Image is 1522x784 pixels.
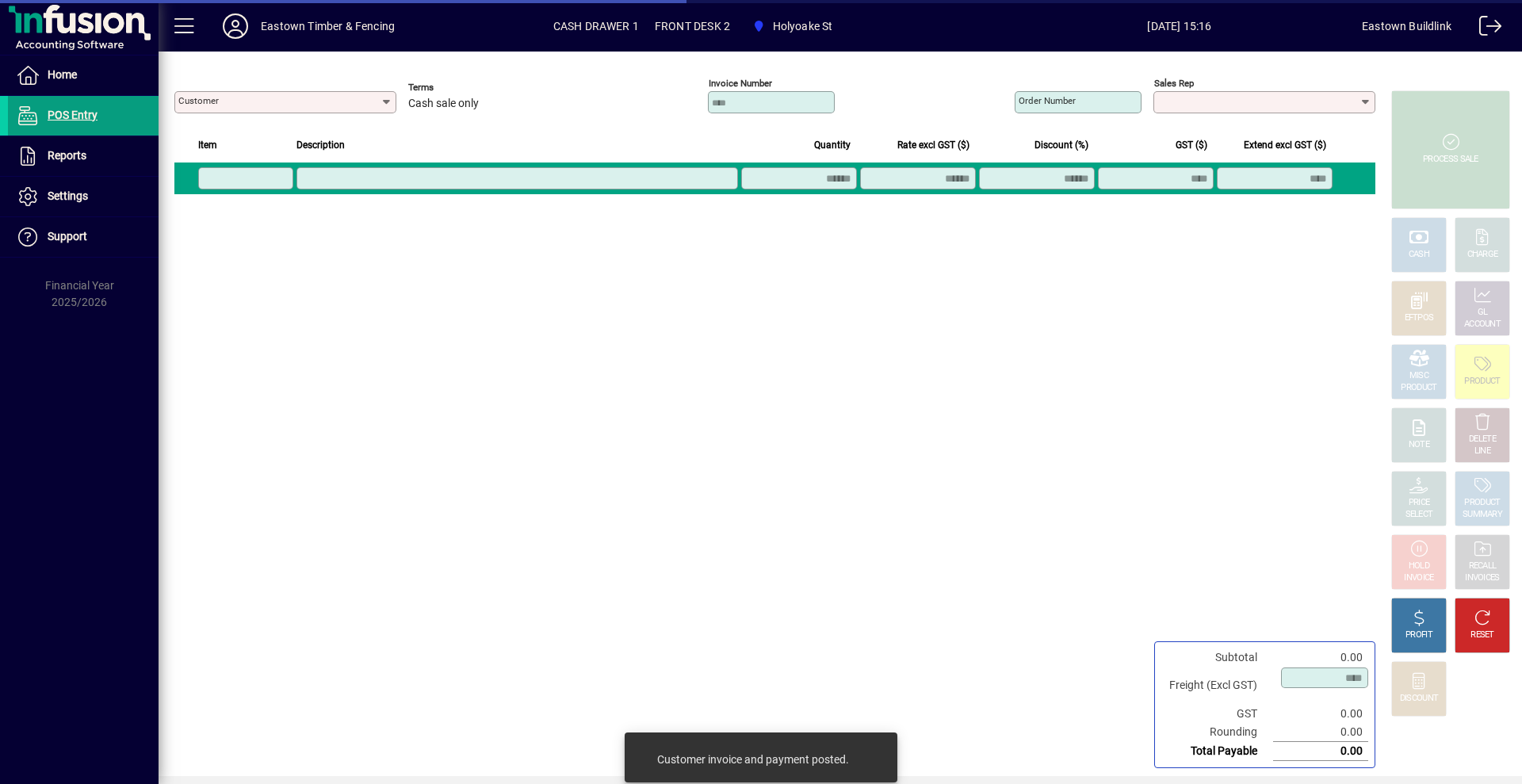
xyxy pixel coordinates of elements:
[1161,705,1273,723] td: GST
[1409,497,1430,509] div: PRICE
[1409,370,1428,382] div: MISC
[1464,497,1500,509] div: PRODUCT
[1467,3,1502,55] a: Logout
[1405,312,1434,324] div: EFTPOS
[1273,705,1368,723] td: 0.00
[1405,629,1432,641] div: PROFIT
[198,136,217,154] span: Item
[1474,446,1490,457] div: LINE
[657,751,849,767] div: Customer invoice and payment posted.
[773,13,833,39] span: Holyoake St
[408,82,503,93] span: Terms
[1470,629,1494,641] div: RESET
[1161,648,1273,667] td: Subtotal
[709,78,772,89] mat-label: Invoice number
[178,95,219,106] mat-label: Customer
[1161,742,1273,761] td: Total Payable
[1465,572,1499,584] div: INVOICES
[1469,560,1497,572] div: RECALL
[1404,572,1433,584] div: INVOICE
[1176,136,1207,154] span: GST ($)
[8,217,159,257] a: Support
[1409,249,1429,261] div: CASH
[1161,667,1273,705] td: Freight (Excl GST)
[1401,382,1436,394] div: PRODUCT
[1405,509,1433,521] div: SELECT
[408,98,479,110] span: Cash sale only
[1464,376,1500,388] div: PRODUCT
[8,55,159,95] a: Home
[1244,136,1326,154] span: Extend excl GST ($)
[1423,154,1478,166] div: PROCESS SALE
[814,136,851,154] span: Quantity
[1400,693,1438,705] div: DISCOUNT
[1034,136,1088,154] span: Discount (%)
[261,13,395,39] div: Eastown Timber & Fencing
[296,136,345,154] span: Description
[8,136,159,176] a: Reports
[553,13,639,39] span: CASH DRAWER 1
[1273,723,1368,742] td: 0.00
[655,13,730,39] span: FRONT DESK 2
[8,177,159,216] a: Settings
[48,109,98,121] span: POS Entry
[1409,439,1429,451] div: NOTE
[1161,723,1273,742] td: Rounding
[1469,434,1496,446] div: DELETE
[1019,95,1076,106] mat-label: Order number
[1273,648,1368,667] td: 0.00
[1154,78,1194,89] mat-label: Sales rep
[1362,13,1451,39] div: Eastown Buildlink
[210,12,261,40] button: Profile
[1463,509,1502,521] div: SUMMARY
[746,12,839,40] span: Holyoake St
[897,136,969,154] span: Rate excl GST ($)
[48,230,87,243] span: Support
[1478,307,1488,319] div: GL
[997,13,1362,39] span: [DATE] 15:16
[48,149,86,162] span: Reports
[48,68,77,81] span: Home
[1467,249,1498,261] div: CHARGE
[1409,560,1429,572] div: HOLD
[1464,319,1501,331] div: ACCOUNT
[1273,742,1368,761] td: 0.00
[48,189,88,202] span: Settings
